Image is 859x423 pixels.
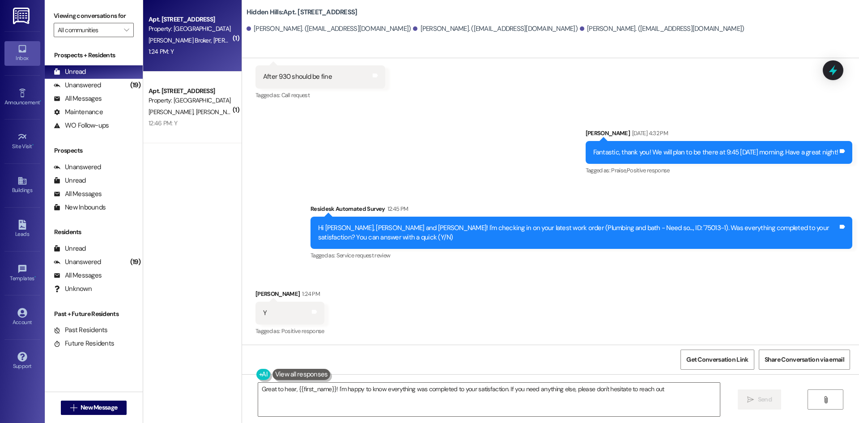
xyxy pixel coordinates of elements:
span: Share Conversation via email [765,355,844,364]
a: Leads [4,217,40,241]
div: 1:24 PM: Y [149,47,174,56]
a: Buildings [4,173,40,197]
div: [PERSON_NAME] [255,289,324,302]
a: Inbox [4,41,40,65]
div: New Inbounds [54,203,106,212]
div: Unanswered [54,257,101,267]
div: Apt. [STREET_ADDRESS] [149,86,231,96]
div: Tagged as: [255,89,385,102]
div: 12:46 PM: Y [149,119,177,127]
span: Praise , [611,167,626,174]
div: WO Follow-ups [54,121,109,130]
span: [PERSON_NAME] [213,36,261,44]
div: 1:24 PM [300,289,319,299]
a: Templates • [4,261,40,286]
span: • [40,98,41,104]
div: Unknown [54,284,92,294]
span: Service request review [336,252,391,259]
a: Support [4,349,40,373]
div: Prospects + Residents [45,51,143,60]
div: Future Residents [54,339,114,348]
div: Unread [54,176,86,185]
div: [PERSON_NAME]. ([EMAIL_ADDRESS][DOMAIN_NAME]) [247,24,411,34]
div: Unanswered [54,81,101,90]
div: [PERSON_NAME]. ([EMAIL_ADDRESS][DOMAIN_NAME]) [580,24,744,34]
div: All Messages [54,94,102,103]
div: Prospects [45,146,143,155]
span: [PERSON_NAME] [196,108,240,116]
span: Positive response [281,327,324,335]
span: Positive response [627,167,670,174]
div: Past Residents [54,325,108,335]
button: Get Conversation Link [680,350,754,370]
div: Past + Future Residents [45,309,143,319]
i:  [124,26,129,34]
div: [PERSON_NAME]. ([EMAIL_ADDRESS][DOMAIN_NAME]) [413,24,578,34]
div: [DATE] 4:32 PM [630,128,668,138]
div: Residents [45,227,143,237]
div: Tagged as: [310,249,852,262]
button: New Message [61,401,127,415]
span: New Message [81,403,117,412]
div: All Messages [54,189,102,199]
span: • [32,142,34,148]
div: After 930 should be fine [263,72,332,81]
div: Hi [PERSON_NAME], [PERSON_NAME] and [PERSON_NAME]! I'm checking in on your latest work order (Plu... [318,223,838,243]
img: ResiDesk Logo [13,8,31,24]
button: Share Conversation via email [759,350,850,370]
div: Apt. [STREET_ADDRESS] [149,15,231,24]
div: Unread [54,67,86,77]
div: (19) [128,255,143,269]
div: Property: [GEOGRAPHIC_DATA] [149,96,231,105]
a: Account [4,305,40,329]
div: Fantastic, thank you! We will plan to be there at 9:45 [DATE] morning. Have a great night! [593,148,838,157]
div: 12:45 PM [385,204,408,214]
div: Y [263,308,267,318]
b: Hidden Hills: Apt. [STREET_ADDRESS] [247,8,357,17]
label: Viewing conversations for [54,9,134,23]
div: Tagged as: [586,164,853,177]
a: Site Visit • [4,129,40,154]
div: Unread [54,244,86,253]
span: [PERSON_NAME] [149,108,196,116]
div: (19) [128,78,143,92]
div: [PERSON_NAME] [586,128,853,141]
span: Call request [281,91,310,99]
span: Send [758,395,772,404]
i:  [70,404,77,411]
div: Property: [GEOGRAPHIC_DATA] [149,24,231,34]
div: Tagged as: [255,325,324,338]
div: Unanswered [54,162,101,172]
span: • [34,274,36,280]
i:  [822,396,829,403]
i:  [747,396,754,403]
span: [PERSON_NAME] Broker [149,36,213,44]
textarea: Great to hear, {{first_name}}! I'm happy to know everything was completed to your satisfaction [258,383,720,416]
div: All Messages [54,271,102,280]
button: Send [738,389,781,410]
div: Maintenance [54,107,103,117]
div: Residesk Automated Survey [310,204,852,217]
input: All communities [58,23,119,37]
span: Get Conversation Link [686,355,748,364]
